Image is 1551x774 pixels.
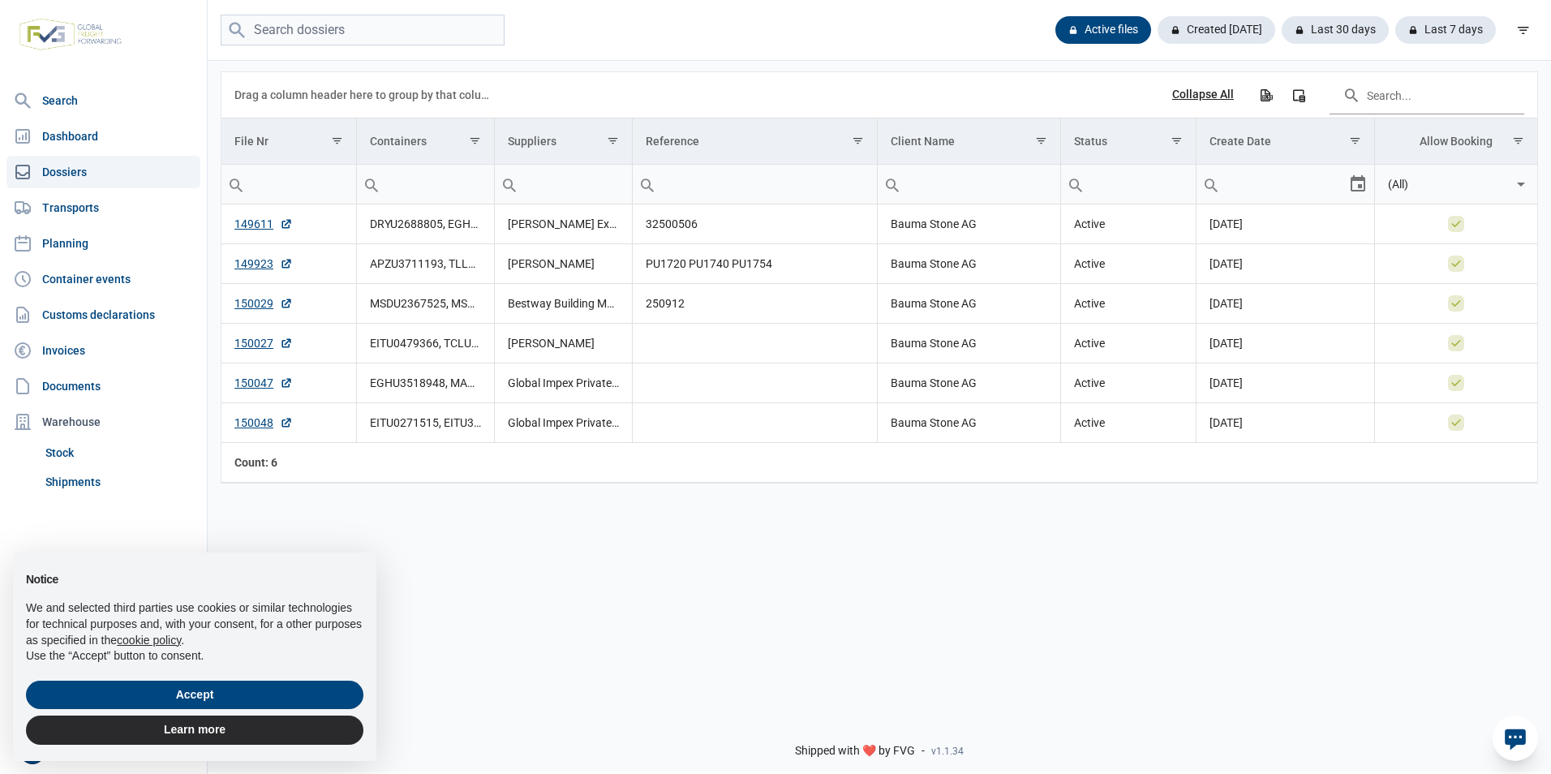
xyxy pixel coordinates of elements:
td: [PERSON_NAME] Exports [495,204,633,244]
td: Filter cell [1197,165,1375,204]
input: Filter cell [1375,165,1511,204]
td: Filter cell [221,165,357,204]
td: Global Impex Private Limited [495,363,633,403]
span: - [922,744,925,759]
input: Search dossiers [221,15,505,46]
div: Select [1348,165,1368,204]
input: Filter cell [633,165,877,204]
div: Create Date [1209,135,1271,148]
span: Show filter options for column 'File Nr' [331,135,343,147]
td: [PERSON_NAME] [495,324,633,363]
img: FVG - Global freight forwarding [13,12,128,57]
td: Active [1061,363,1197,403]
td: Bestway Building Materials [495,284,633,324]
input: Filter cell [1197,165,1348,204]
div: Status [1074,135,1107,148]
td: Active [1061,284,1197,324]
td: Column Suppliers [495,118,633,165]
div: Export all data to Excel [1251,80,1280,110]
td: Bauma Stone AG [878,204,1061,244]
a: Shipments [39,467,200,497]
td: [PERSON_NAME] [495,244,633,284]
span: [DATE] [1209,257,1243,270]
span: [DATE] [1209,376,1243,389]
div: Containers [370,135,427,148]
div: Search box [357,165,386,204]
div: Search box [1061,165,1090,204]
td: Column Create Date [1197,118,1375,165]
div: Last 30 days [1282,16,1389,44]
span: Show filter options for column 'Allow Booking' [1512,135,1524,147]
td: PU1720 PU1740 PU1754 [633,244,878,284]
div: Client Name [891,135,955,148]
a: 150048 [234,415,293,431]
button: Accept [26,681,363,710]
span: Show filter options for column 'Client Name' [1035,135,1047,147]
a: Stock [39,438,200,467]
td: 32500506 [633,204,878,244]
div: Column Chooser [1284,80,1313,110]
td: Active [1061,204,1197,244]
div: Suppliers [508,135,556,148]
a: 149611 [234,216,293,232]
div: Drag a column header here to group by that column [234,82,495,108]
a: Dossiers [6,156,200,188]
div: Search box [495,165,524,204]
td: EGHU3518948, MAGU2287039, TCLU3563618, TRHU3705035 [357,363,495,403]
input: Filter cell [221,165,356,204]
td: APZU3711193, TLLU2782353, TRHU1753013 [357,244,495,284]
td: Bauma Stone AG [878,324,1061,363]
td: Bauma Stone AG [878,284,1061,324]
span: Shipped with ❤️ by FVG [795,744,915,759]
td: Active [1061,244,1197,284]
div: Warehouse [6,406,200,438]
button: Learn more [26,716,363,745]
a: Dashboard [6,120,200,153]
div: Active files [1055,16,1151,44]
td: Bauma Stone AG [878,363,1061,403]
td: Column File Nr [221,118,357,165]
div: Data grid with 6 rows and 8 columns [221,72,1537,483]
a: Container events [6,263,200,295]
td: Filter cell [1061,165,1197,204]
div: File Nr [234,135,269,148]
a: 150047 [234,375,293,391]
span: Show filter options for column 'Reference' [852,135,864,147]
a: Documents [6,370,200,402]
td: MSDU2367525, MSMU1241185, MSMU3649849 [357,284,495,324]
div: Last 7 days [1395,16,1496,44]
td: Column Client Name [878,118,1061,165]
span: Show filter options for column 'Containers' [469,135,481,147]
span: [DATE] [1209,416,1243,429]
span: [DATE] [1209,337,1243,350]
div: Reference [646,135,699,148]
span: [DATE] [1209,297,1243,310]
a: cookie policy [117,634,181,647]
a: Planning [6,227,200,260]
td: Filter cell [357,165,495,204]
td: Bauma Stone AG [878,244,1061,284]
td: Global Impex Private Limited [495,403,633,443]
p: We and selected third parties use cookies or similar technologies for technical purposes and, wit... [26,600,363,648]
td: Column Containers [357,118,495,165]
td: Filter cell [878,165,1061,204]
input: Search in the data grid [1330,75,1524,114]
input: Filter cell [357,165,494,204]
a: 150029 [234,295,293,312]
span: Show filter options for column 'Status' [1171,135,1183,147]
div: Data grid toolbar [234,72,1524,118]
td: DRYU2688805, EGHU3371190 [357,204,495,244]
td: EITU0271515, EITU3070941, MAGU2279809, TEMU4125399 [357,403,495,443]
td: Active [1061,324,1197,363]
td: EITU0479366, TCLU3674340 [357,324,495,363]
input: Filter cell [878,165,1060,204]
a: Search [6,84,200,117]
td: Active [1061,403,1197,443]
a: Customs declarations [6,299,200,331]
span: v1.1.34 [931,745,964,758]
a: Transports [6,191,200,224]
div: Allow Booking [1420,135,1493,148]
div: Search box [633,165,662,204]
div: filter [1509,15,1538,45]
td: Filter cell [495,165,633,204]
